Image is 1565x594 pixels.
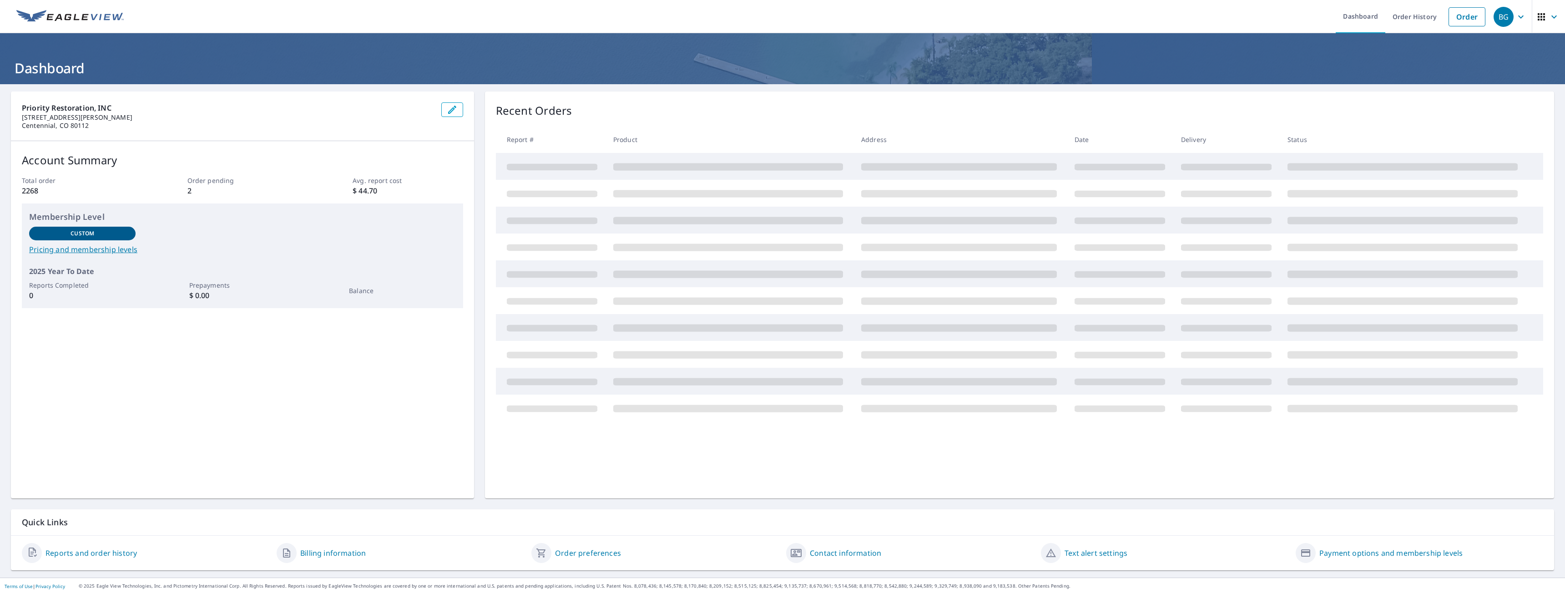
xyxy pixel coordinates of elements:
p: Quick Links [22,517,1543,528]
a: Reports and order history [45,548,137,558]
p: 0 [29,290,136,301]
a: Billing information [300,548,366,558]
th: Address [854,126,1067,153]
p: [STREET_ADDRESS][PERSON_NAME] [22,113,434,122]
a: Privacy Policy [35,583,65,589]
p: Order pending [187,176,298,185]
p: 2 [187,185,298,196]
th: Status [1280,126,1528,153]
h1: Dashboard [11,59,1554,77]
a: Order [1449,7,1485,26]
th: Delivery [1174,126,1280,153]
p: Total order [22,176,132,185]
a: Order preferences [555,548,621,558]
p: Priority Restoration, INC [22,102,434,113]
p: © 2025 Eagle View Technologies, Inc. and Pictometry International Corp. All Rights Reserved. Repo... [79,583,1560,589]
p: Account Summary [22,152,463,168]
div: BG [1494,7,1514,27]
p: $ 0.00 [189,290,296,301]
a: Pricing and membership levels [29,244,456,255]
p: Recent Orders [496,102,572,119]
a: Payment options and membership levels [1319,548,1463,558]
p: $ 44.70 [353,185,463,196]
p: Reports Completed [29,280,136,290]
p: Centennial, CO 80112 [22,122,434,130]
th: Product [606,126,854,153]
p: 2268 [22,185,132,196]
a: Text alert settings [1065,548,1127,558]
p: Prepayments [189,280,296,290]
th: Date [1067,126,1174,153]
a: Terms of Use [5,583,33,589]
a: Contact information [810,548,881,558]
img: EV Logo [16,10,124,24]
p: | [5,584,65,589]
p: 2025 Year To Date [29,266,456,277]
th: Report # [496,126,606,153]
p: Balance [349,286,455,295]
p: Custom [71,229,94,238]
p: Membership Level [29,211,456,223]
p: Avg. report cost [353,176,463,185]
